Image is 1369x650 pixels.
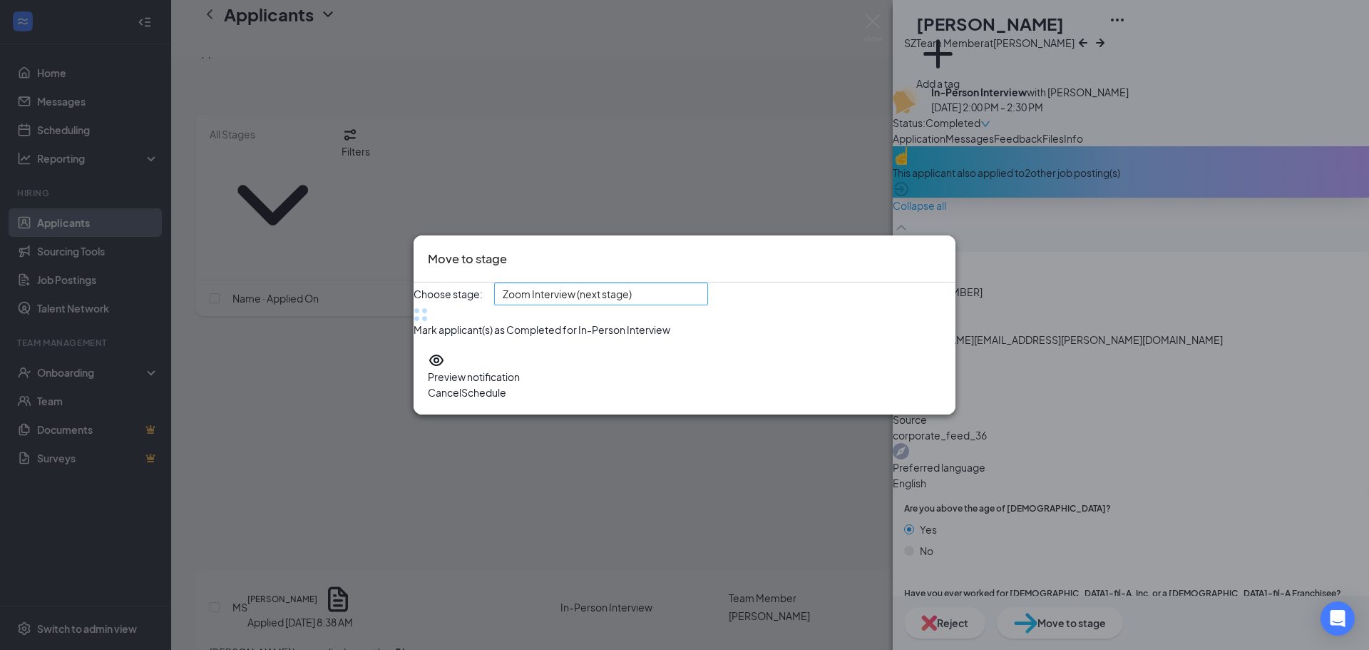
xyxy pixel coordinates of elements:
[428,250,507,268] h3: Move to stage
[461,385,506,400] button: Schedule
[414,286,483,302] span: Choose stage:
[1321,601,1355,636] div: Open Intercom Messenger
[414,322,955,337] p: Mark applicant(s) as Completed for In-Person Interview
[428,352,445,369] svg: Eye
[503,283,632,305] span: Zoom Interview (next stage)
[428,352,520,385] button: EyePreview notification
[428,385,461,400] button: Cancel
